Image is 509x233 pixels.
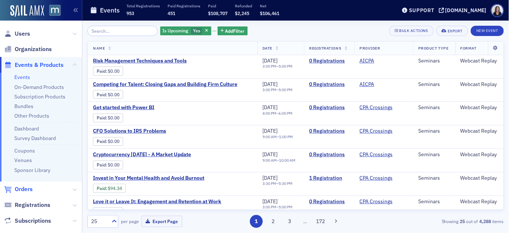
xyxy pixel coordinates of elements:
span: Subscriptions [15,217,51,225]
div: Webcast Replay [460,175,498,182]
input: Search… [87,26,158,36]
span: $0.00 [108,139,120,144]
p: Paid Registrations [168,3,200,8]
div: Paid: 0 - $0 [93,67,123,75]
p: Net [260,3,280,8]
span: $106,461 [260,10,280,16]
a: Other Products [14,112,49,119]
time: 3:30 PM [262,181,276,186]
a: CPA Crossings [359,128,392,135]
time: 5:00 PM [279,64,293,69]
p: Paid [208,3,227,8]
a: 0 Registrations [309,151,349,158]
span: CPA Crossings [359,104,406,111]
div: Paid: 0 - $0 [93,137,123,146]
div: Seminars [418,151,450,158]
div: [DOMAIN_NAME] [445,7,487,14]
span: $0.00 [108,162,120,168]
span: Add Filter [225,28,245,34]
span: [DATE] [262,57,277,64]
span: [DATE] [262,198,277,205]
span: Orders [15,185,33,193]
div: Webcast Replay [460,128,498,135]
div: Bulk Actions [399,29,428,33]
span: Yes [193,28,200,33]
time: 3:00 PM [262,204,276,209]
div: Webcast Replay [460,58,498,64]
a: Events & Products [4,61,64,69]
button: AddFilter [218,26,248,36]
time: 9:00 AM [262,134,277,139]
a: On-Demand Products [14,84,64,90]
div: Seminars [418,104,450,111]
span: Cryptocurrency 15 Years Later - A Market Update [93,151,216,158]
a: Paid [97,115,106,121]
img: SailAMX [49,5,61,16]
a: 1 Registration [309,175,349,182]
span: Profile [491,4,504,17]
span: CPA Crossings [359,128,406,135]
div: – [262,87,293,92]
span: $94.34 [108,186,122,191]
a: Survey Dashboard [14,135,56,141]
a: Paid [97,209,106,215]
span: $2,245 [235,10,250,16]
a: Get started with Power BI [93,104,216,111]
time: 5:00 PM [279,87,293,92]
a: CPA Crossings [359,151,392,158]
span: $0.00 [108,209,120,215]
button: New Event [471,26,504,36]
time: 5:00 PM [279,204,293,209]
div: Webcast Replay [460,151,498,158]
div: Seminars [418,81,450,88]
a: Subscription Products [14,93,65,100]
span: Registrations [309,46,341,51]
span: CPA Crossings [359,151,406,158]
strong: 4,288 [478,218,492,225]
span: Format [460,46,477,51]
div: – [262,181,293,186]
span: $0.00 [108,68,120,74]
span: $0.00 [108,92,120,97]
span: [DATE] [262,151,277,158]
span: [DATE] [262,104,277,111]
a: 0 Registrations [309,104,349,111]
span: CPA Crossings [359,198,406,205]
a: Cryptocurrency [DATE] - A Market Update [93,151,216,158]
button: 2 [267,215,280,228]
span: Events & Products [15,61,64,69]
span: 451 [168,10,175,16]
a: Registrations [4,201,50,209]
span: : [97,68,108,74]
div: Seminars [418,198,450,205]
a: Competing for Talent: Closing Gaps and Building Firm Culture [93,81,237,88]
a: 0 Registrations [309,81,349,88]
span: Registrations [15,201,50,209]
p: Refunded [235,3,252,8]
a: Subscriptions [4,217,51,225]
span: Organizations [15,45,52,53]
a: CPA Crossings [359,175,392,182]
span: Love it or Leave It: Engagement and Retention at Work [93,198,221,205]
div: Paid: 0 - $0 [93,114,123,122]
button: 3 [283,215,296,228]
span: AICPA [359,81,406,88]
div: Yes [160,26,211,36]
div: Paid: 0 - $0 [93,207,123,216]
div: Paid: 0 - $0 [93,161,123,169]
div: – [262,205,293,209]
a: Users [4,30,30,38]
div: Support [409,7,434,14]
a: AICPA [359,81,374,88]
button: Bulk Actions [389,26,434,36]
span: : [97,139,108,144]
a: Paid [97,68,106,74]
span: $108,707 [208,10,227,16]
span: AICPA [359,58,406,64]
a: Bundles [14,103,33,110]
h1: Events [100,6,120,15]
button: Export [436,26,468,36]
span: … [300,218,311,225]
a: Invest in Your Mental Health and Avoid Burnout [93,175,216,182]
